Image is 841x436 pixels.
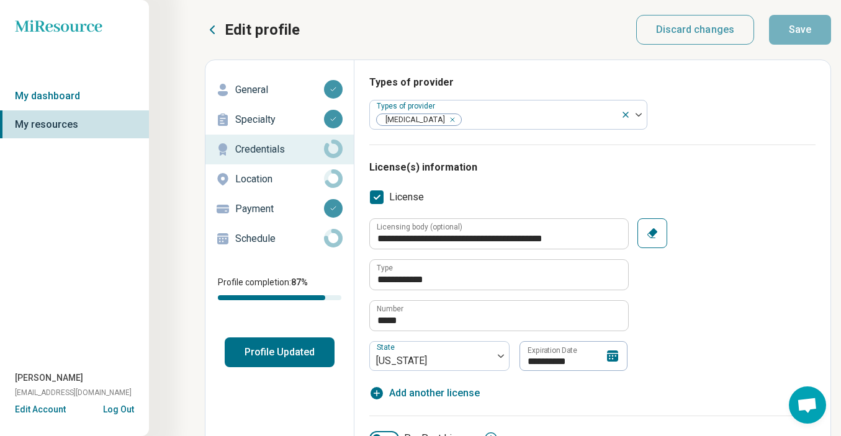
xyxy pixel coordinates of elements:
[789,386,826,424] div: Open chat
[235,82,324,97] p: General
[291,277,308,287] span: 87 %
[235,172,324,187] p: Location
[235,112,324,127] p: Specialty
[389,386,480,401] span: Add another license
[205,194,354,224] a: Payment
[205,224,354,254] a: Schedule
[15,371,83,385] span: [PERSON_NAME]
[377,343,397,352] label: State
[769,15,831,45] button: Save
[103,403,134,413] button: Log Out
[389,190,424,205] span: License
[377,305,403,313] label: Number
[205,105,354,135] a: Specialty
[235,202,324,216] p: Payment
[370,260,628,290] input: credential.licenses.0.name
[225,337,335,367] button: Profile Updated
[377,223,462,231] label: Licensing body (optional)
[369,160,816,175] h3: License(s) information
[377,102,438,110] label: Types of provider
[369,386,480,401] button: Add another license
[205,20,300,40] button: Edit profile
[205,269,354,308] div: Profile completion:
[235,142,324,157] p: Credentials
[218,295,341,300] div: Profile completion
[205,164,354,194] a: Location
[636,15,755,45] button: Discard changes
[15,403,66,416] button: Edit Account
[369,75,816,90] h3: Types of provider
[15,387,132,398] span: [EMAIL_ADDRESS][DOMAIN_NAME]
[235,231,324,246] p: Schedule
[225,20,300,40] p: Edit profile
[377,114,449,126] span: [MEDICAL_DATA]
[205,135,354,164] a: Credentials
[205,75,354,105] a: General
[377,264,393,272] label: Type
